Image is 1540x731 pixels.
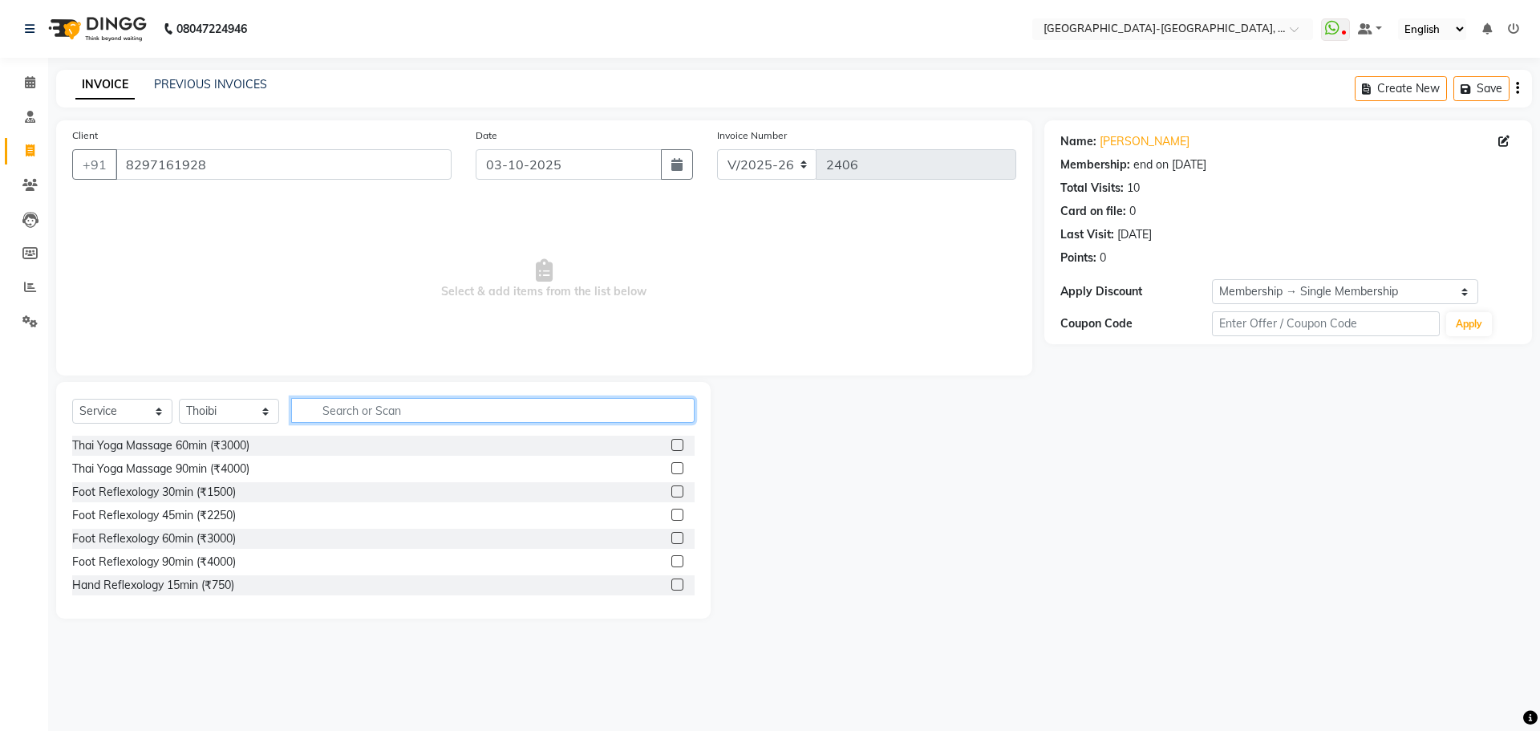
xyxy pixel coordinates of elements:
div: Thai Yoga Massage 90min (₹4000) [72,461,249,477]
div: 0 [1100,250,1106,266]
div: Card on file: [1060,203,1126,220]
div: 10 [1127,180,1140,197]
img: logo [41,6,151,51]
input: Enter Offer / Coupon Code [1212,311,1440,336]
input: Search or Scan [291,398,695,423]
button: +91 [72,149,117,180]
div: Coupon Code [1060,315,1212,332]
div: Last Visit: [1060,226,1114,243]
div: Points: [1060,250,1096,266]
div: Total Visits: [1060,180,1124,197]
div: Thai Yoga Massage 60min (₹3000) [72,437,249,454]
label: Date [476,128,497,143]
a: INVOICE [75,71,135,99]
button: Save [1453,76,1510,101]
b: 08047224946 [176,6,247,51]
a: [PERSON_NAME] [1100,133,1189,150]
label: Invoice Number [717,128,787,143]
div: 0 [1129,203,1136,220]
input: Search by Name/Mobile/Email/Code [115,149,452,180]
label: Client [72,128,98,143]
span: Select & add items from the list below [72,199,1016,359]
button: Create New [1355,76,1447,101]
div: Name: [1060,133,1096,150]
a: PREVIOUS INVOICES [154,77,267,91]
div: Foot Reflexology 60min (₹3000) [72,530,236,547]
div: end on [DATE] [1133,156,1206,173]
div: [DATE] [1117,226,1152,243]
div: Membership: [1060,156,1130,173]
div: Foot Reflexology 45min (₹2250) [72,507,236,524]
div: Foot Reflexology 30min (₹1500) [72,484,236,501]
div: Hand Reflexology 15min (₹750) [72,577,234,594]
div: Foot Reflexology 90min (₹4000) [72,554,236,571]
div: Apply Discount [1060,283,1212,300]
button: Apply [1446,312,1492,336]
